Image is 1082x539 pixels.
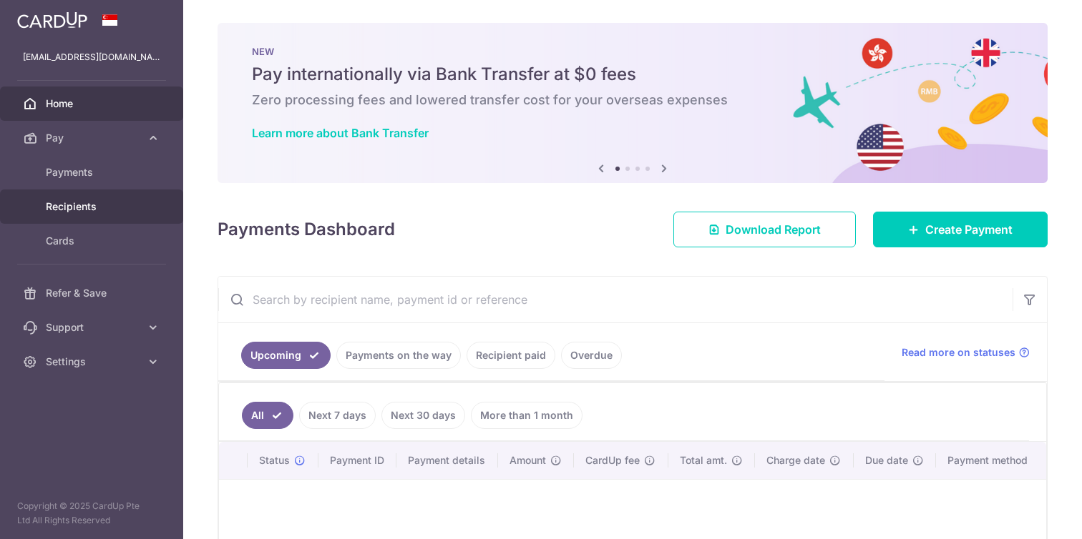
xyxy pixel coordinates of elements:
span: Payments [46,165,140,179]
a: Learn more about Bank Transfer [252,126,429,140]
a: Recipient paid [467,342,555,369]
img: Bank transfer banner [218,23,1048,183]
a: Create Payment [873,212,1048,247]
span: Total amt. [680,453,727,468]
a: More than 1 month [471,402,583,429]
th: Payment method [936,442,1046,479]
h5: Pay internationally via Bank Transfer at $0 fees [252,63,1013,86]
span: Amount [510,453,546,468]
span: Read more on statuses [902,345,1015,360]
span: Recipients [46,199,140,214]
a: Upcoming [241,342,331,369]
a: Next 7 days [299,402,376,429]
span: Support [46,320,140,335]
input: Search by recipient name, payment id or reference [218,277,1013,322]
span: Download Report [726,221,821,238]
span: Pay [46,131,140,145]
a: Next 30 days [381,402,465,429]
h4: Payments Dashboard [218,217,395,242]
th: Payment ID [318,442,396,479]
a: Download Report [673,212,856,247]
a: Read more on statuses [902,345,1030,360]
span: Cards [46,234,140,248]
span: Due date [865,453,908,468]
span: Refer & Save [46,286,140,300]
a: All [242,402,293,429]
span: Settings [46,355,140,369]
a: Payments on the way [336,342,461,369]
span: Home [46,97,140,111]
p: NEW [252,46,1013,57]
img: CardUp [17,11,87,29]
span: CardUp fee [585,453,640,468]
span: Charge date [766,453,825,468]
span: Create Payment [925,221,1013,238]
p: [EMAIL_ADDRESS][DOMAIN_NAME] [23,50,160,64]
h6: Zero processing fees and lowered transfer cost for your overseas expenses [252,92,1013,109]
span: Status [259,453,290,468]
th: Payment details [396,442,498,479]
a: Overdue [561,342,622,369]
